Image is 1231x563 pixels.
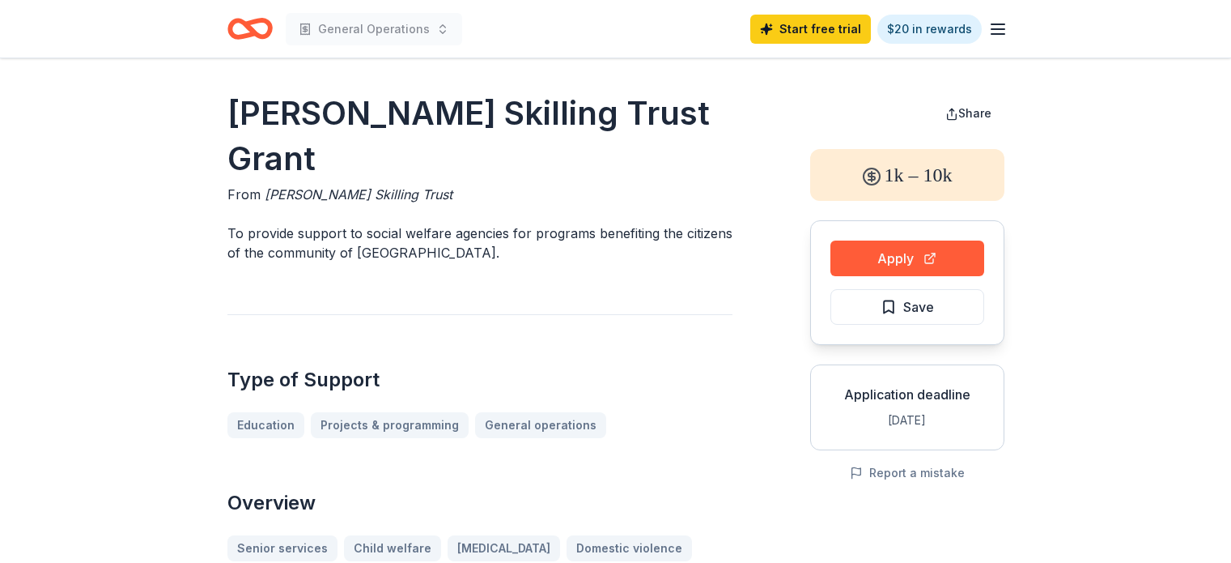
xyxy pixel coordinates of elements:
span: Save [903,296,934,318]
a: $20 in rewards [877,15,982,44]
span: General Operations [318,19,430,39]
button: Share [932,97,1004,130]
a: General operations [475,412,606,438]
a: Start free trial [750,15,871,44]
h1: [PERSON_NAME] Skilling Trust Grant [227,91,732,181]
a: Projects & programming [311,412,469,438]
div: From [227,185,732,204]
button: Apply [830,241,984,276]
div: Application deadline [824,385,991,404]
p: To provide support to social welfare agencies for programs benefiting the citizens of the communi... [227,224,732,262]
h2: Type of Support [227,367,732,393]
button: Save [830,289,984,325]
button: Report a mistake [850,463,965,483]
h2: Overview [227,490,732,516]
button: General Operations [286,13,462,45]
a: Education [227,412,304,438]
a: Home [227,10,273,48]
div: 1k – 10k [810,149,1004,201]
div: [DATE] [824,411,991,430]
span: Share [958,106,991,120]
span: [PERSON_NAME] Skilling Trust [265,186,452,203]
